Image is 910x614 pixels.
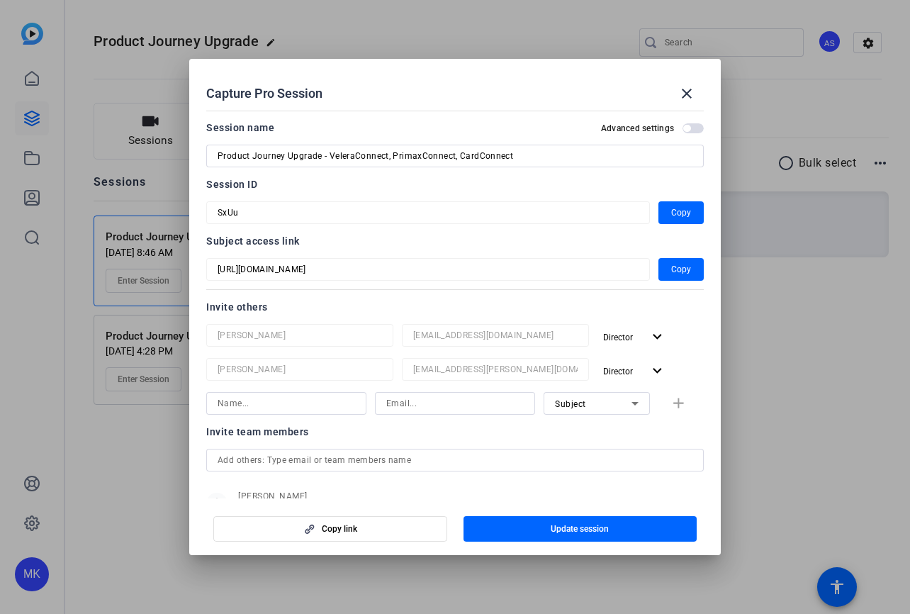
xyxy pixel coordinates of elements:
[213,516,447,542] button: Copy link
[629,491,704,516] button: Director
[206,298,704,316] div: Invite others
[555,399,586,409] span: Subject
[413,361,578,378] input: Email...
[218,261,639,278] input: Session OTP
[206,119,274,136] div: Session name
[648,362,666,380] mat-icon: expand_more
[206,176,704,193] div: Session ID
[680,495,698,513] mat-icon: expand_more
[658,201,704,224] button: Copy
[218,395,355,412] input: Name...
[206,493,227,514] mat-icon: person
[322,523,357,535] span: Copy link
[551,523,609,535] span: Update session
[386,395,524,412] input: Email...
[218,147,692,164] input: Enter Session Name
[206,423,704,440] div: Invite team members
[218,452,692,469] input: Add others: Type email or team members name
[671,261,691,278] span: Copy
[206,233,704,250] div: Subject access link
[218,327,382,344] input: Name...
[238,491,381,502] span: [PERSON_NAME]
[603,367,633,376] span: Director
[597,358,672,384] button: Director
[671,204,691,221] span: Copy
[218,361,382,378] input: Name...
[206,77,704,111] div: Capture Pro Session
[601,123,674,134] h2: Advanced settings
[658,258,704,281] button: Copy
[648,328,666,346] mat-icon: expand_more
[603,333,633,342] span: Director
[597,324,672,350] button: Director
[218,204,639,221] input: Session OTP
[464,516,697,542] button: Update session
[678,85,695,102] mat-icon: close
[413,327,578,344] input: Email...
